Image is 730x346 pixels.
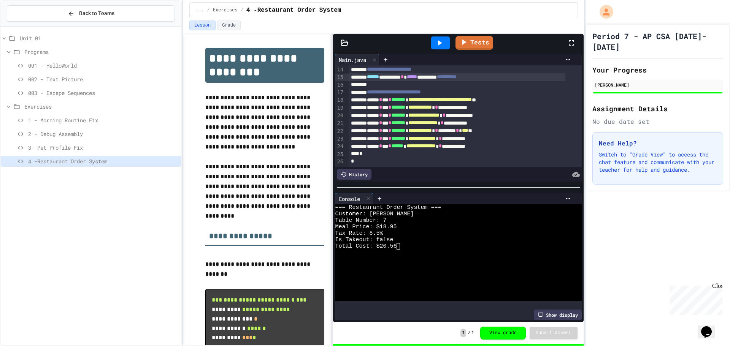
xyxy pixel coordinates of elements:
div: 17 [335,89,344,96]
div: 20 [335,112,344,120]
div: Chat with us now!Close [3,3,52,48]
span: / [468,330,470,336]
span: Unit 01 [20,34,178,42]
div: 23 [335,135,344,143]
span: Total Cost: $20.56 [335,243,397,250]
iframe: chat widget [698,316,722,338]
p: Switch to "Grade View" to access the chat feature and communicate with your teacher for help and ... [599,151,717,174]
iframe: chat widget [667,283,722,315]
div: 24 [335,143,344,150]
div: No due date set [592,117,723,126]
span: 1 - Morning Routine Fix [28,116,178,124]
div: Main.java [335,56,370,64]
div: My Account [592,3,615,21]
span: Tax Rate: 8.5% [335,230,383,237]
span: === Restaurant Order System === [335,204,441,211]
div: 22 [335,128,344,135]
div: 16 [335,81,344,89]
div: 21 [335,120,344,127]
div: 18 [335,96,344,104]
span: 1 [471,330,474,336]
button: Submit Answer [530,327,578,339]
div: Show display [534,310,582,320]
span: / [241,7,243,13]
span: 2 - Debug Assembly [28,130,178,138]
button: Back to Teams [7,5,175,22]
h2: Your Progress [592,65,723,75]
span: Exercises [213,7,238,13]
div: Console [335,193,373,204]
span: Exercises [24,103,178,111]
span: Back to Teams [79,9,114,17]
div: 19 [335,104,344,112]
span: 1 [460,329,466,337]
span: 4 -Restaurant Order System [28,157,178,165]
span: Table Number: 7 [335,217,386,224]
span: Customer: [PERSON_NAME] [335,211,414,217]
span: / [207,7,210,13]
button: View grade [480,327,526,340]
div: 25 [335,151,344,158]
div: [PERSON_NAME] [595,81,721,88]
div: 14 [335,66,344,74]
div: 15 [335,74,344,81]
span: 3- Pet Profile Fix [28,144,178,152]
span: 002 - Text Picture [28,75,178,83]
button: Grade [217,21,241,30]
span: 003 - Escape Sequences [28,89,178,97]
a: Tests [455,36,493,50]
div: Main.java [335,54,379,65]
span: ... [196,7,204,13]
h3: Need Help? [599,139,717,148]
span: 001 - HelloWorld [28,62,178,70]
span: Submit Answer [536,330,571,336]
span: Programs [24,48,178,56]
button: Lesson [189,21,216,30]
h2: Assignment Details [592,103,723,114]
div: 26 [335,158,344,166]
span: Meal Price: $18.95 [335,224,397,230]
div: History [337,169,371,180]
h1: Period 7 - AP CSA [DATE]-[DATE] [592,31,723,52]
span: 4 -Restaurant Order System [246,6,341,15]
div: Console [335,195,364,203]
span: Is Takeout: false [335,237,393,243]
